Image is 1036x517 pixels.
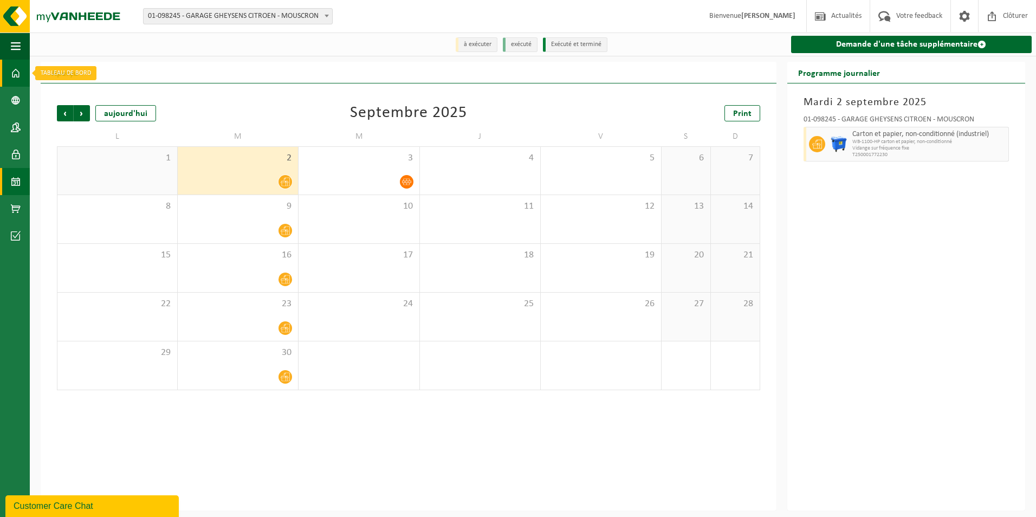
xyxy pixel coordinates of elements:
span: 29 [63,347,172,359]
span: 20 [667,249,705,261]
span: 2 [183,152,293,164]
span: WB-1100-HP carton et papier, non-conditionné [852,139,1006,145]
span: 01-098245 - GARAGE GHEYSENS CITROEN - MOUSCRON [143,8,333,24]
span: 17 [304,249,413,261]
td: M [178,127,299,146]
span: 9 [183,201,293,212]
span: 12 [546,201,656,212]
span: 10 [304,201,413,212]
span: 8 [63,201,172,212]
span: Vidange sur fréquence fixe [852,145,1006,152]
span: 27 [667,298,705,310]
span: 11 [425,201,535,212]
span: 18 [425,249,535,261]
div: aujourd'hui [95,105,156,121]
span: 30 [183,347,293,359]
span: 23 [183,298,293,310]
span: Précédent [57,105,73,121]
li: exécuté [503,37,538,52]
span: 01-098245 - GARAGE GHEYSENS CITROEN - MOUSCRON [144,9,332,24]
div: Septembre 2025 [350,105,467,121]
span: 4 [425,152,535,164]
span: 1 [63,152,172,164]
a: Demande d'une tâche supplémentaire [791,36,1032,53]
li: Exécuté et terminé [543,37,607,52]
td: D [711,127,760,146]
iframe: chat widget [5,493,181,517]
td: J [420,127,541,146]
a: Print [724,105,760,121]
span: 28 [716,298,754,310]
span: 24 [304,298,413,310]
span: 22 [63,298,172,310]
strong: [PERSON_NAME] [741,12,795,20]
span: T250001772230 [852,152,1006,158]
span: Carton et papier, non-conditionné (industriel) [852,130,1006,139]
div: 01-098245 - GARAGE GHEYSENS CITROEN - MOUSCRON [804,116,1009,127]
span: Print [733,109,752,118]
td: V [541,127,662,146]
span: 25 [425,298,535,310]
span: 13 [667,201,705,212]
h2: Programme journalier [787,62,891,83]
img: WB-1100-HPE-BE-01 [831,136,847,152]
span: 16 [183,249,293,261]
span: 21 [716,249,754,261]
span: 3 [304,152,413,164]
span: 6 [667,152,705,164]
td: S [662,127,711,146]
span: 7 [716,152,754,164]
span: 14 [716,201,754,212]
span: 19 [546,249,656,261]
li: à exécuter [456,37,497,52]
td: M [299,127,419,146]
span: 26 [546,298,656,310]
td: L [57,127,178,146]
span: 15 [63,249,172,261]
span: 5 [546,152,656,164]
h3: Mardi 2 septembre 2025 [804,94,1009,111]
span: Suivant [74,105,90,121]
h2: Aperçu [41,62,89,83]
